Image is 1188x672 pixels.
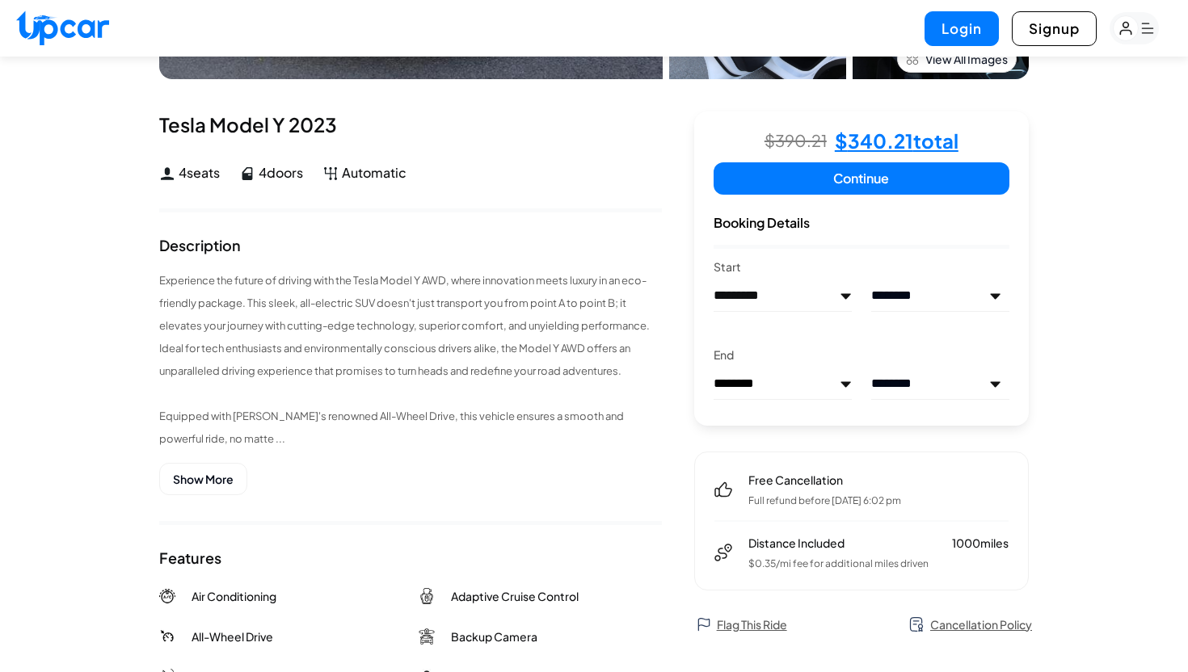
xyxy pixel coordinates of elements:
h3: End [714,346,1009,363]
span: Air Conditioning [192,588,276,604]
span: All-Wheel Drive [192,628,273,645]
img: preview.png [840,291,852,302]
span: 1000 miles [952,535,1009,551]
span: View All Images [925,51,1008,67]
button: Login [925,11,999,46]
img: Air Conditioning [159,588,175,604]
img: Backup Camera [419,628,435,645]
p: Full refund before [DATE] 6:02 pm [748,494,901,507]
button: Continue [714,162,1009,195]
div: Description [159,238,662,253]
img: preview.png [840,379,852,390]
span: Cancellation Policy [930,616,1032,632]
button: Show More [159,463,247,495]
h4: $ 340.21 total [835,131,958,150]
span: $390.21 [765,132,827,149]
span: 4 doors [259,163,303,183]
div: Tesla Model Y 2023 [159,111,662,137]
span: 4 seats [179,163,220,183]
div: Features [159,551,662,565]
img: Upcar Logo [16,10,109,45]
img: Adaptive Cruise Control [419,588,435,604]
p: Experience the future of driving with the Tesla Model Y AWD, where innovation meets luxury in an ... [159,269,662,450]
span: Booking Details [714,213,810,233]
button: View All Images [897,45,1017,73]
span: Flag This Ride [717,616,787,632]
button: Signup [1012,11,1097,46]
span: Backup Camera [451,628,537,645]
img: All-Wheel Drive [159,628,175,645]
p: $ 0.35 /mi fee for additional miles driven [748,557,1009,570]
span: Distance Included [748,535,845,551]
h3: Start [714,258,1009,275]
span: Automatic [342,163,407,183]
span: Free Cancellation [748,472,901,488]
span: Adaptive Cruise Control [451,588,579,604]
